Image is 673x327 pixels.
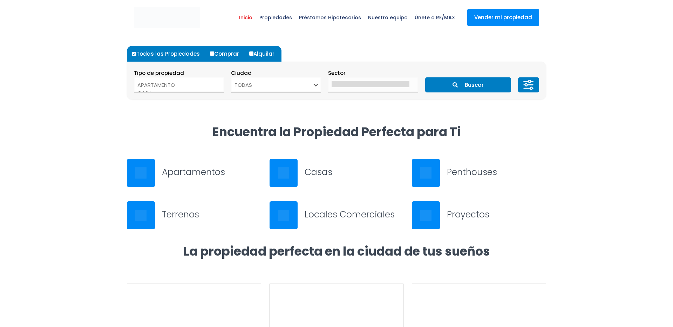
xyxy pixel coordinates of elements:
[467,9,539,26] a: Vender mi propiedad
[236,7,256,28] span: Inicio
[249,51,253,56] input: Alquilar
[162,208,261,221] h3: Terrenos
[137,81,215,89] option: APARTAMENTO
[447,166,546,178] h3: Penthouses
[411,7,458,28] span: Únete a RE/MAX
[137,89,215,97] option: CASA
[132,52,136,56] input: Todas las Propiedades
[365,7,411,28] span: Nuestro equipo
[305,208,404,221] h3: Locales Comerciales
[328,69,346,77] span: Sector
[183,243,490,260] strong: La propiedad perfecta en la ciudad de tus sueños
[127,201,261,229] a: Terrenos
[231,69,252,77] span: Ciudad
[412,201,546,229] a: Proyectos
[305,166,404,178] h3: Casas
[208,46,246,62] label: Comprar
[212,123,461,140] strong: Encuentra la Propiedad Perfecta para Ti
[270,201,404,229] a: Locales Comerciales
[247,46,281,62] label: Alquilar
[425,77,511,92] button: Buscar
[412,159,546,187] a: Penthouses
[162,166,261,178] h3: Apartamentos
[127,159,261,187] a: Apartamentos
[210,51,214,56] input: Comprar
[130,46,207,62] label: Todas las Propiedades
[447,208,546,221] h3: Proyectos
[295,7,365,28] span: Préstamos Hipotecarios
[256,7,295,28] span: Propiedades
[270,159,404,187] a: Casas
[134,7,200,28] img: remax-metropolitana-logo
[134,69,184,77] span: Tipo de propiedad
